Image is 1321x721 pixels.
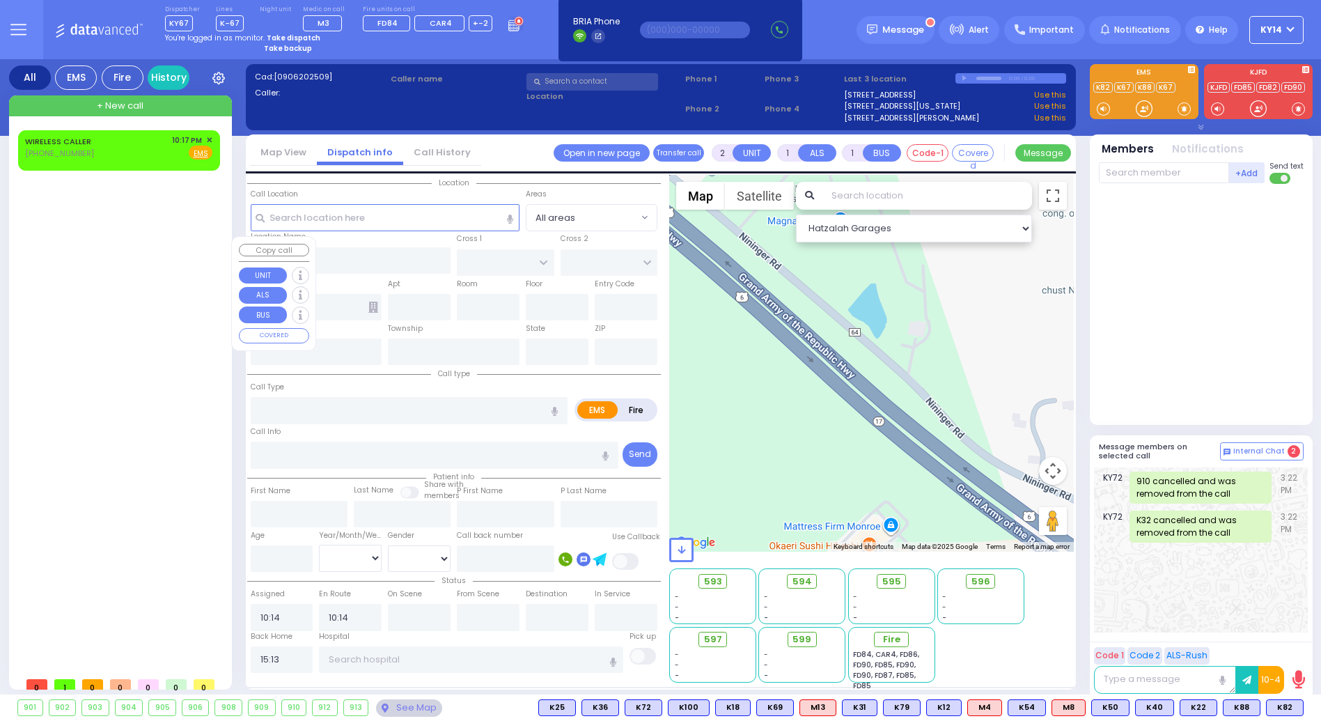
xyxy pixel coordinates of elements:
label: Assigned [251,589,285,600]
div: BLS [715,699,751,716]
label: Room [457,279,478,290]
span: + New call [97,99,143,113]
span: KY72 [1103,511,1130,543]
div: K18 [715,699,751,716]
div: K100 [668,699,710,716]
div: 906 [182,700,209,715]
div: K88 [1223,699,1260,716]
div: BLS [883,699,921,716]
span: Phone 4 [765,103,839,115]
label: Medic on call [303,6,347,14]
span: M3 [318,17,329,29]
div: K72 [625,699,662,716]
span: 599 [792,633,811,646]
a: Open in new page [554,144,650,162]
button: BUS [239,307,287,323]
button: ALS [798,144,836,162]
div: BLS [926,699,962,716]
a: [STREET_ADDRESS][PERSON_NAME] [844,112,979,124]
span: Phone 1 [685,73,760,85]
div: 902 [49,700,76,715]
a: Map View [250,146,317,159]
div: BLS [538,699,576,716]
div: Year/Month/Week/Day [319,530,382,541]
small: Share with [424,479,464,490]
label: En Route [319,589,351,600]
label: Turn off text [1269,171,1292,185]
label: Fire [617,401,656,419]
div: BLS [1266,699,1304,716]
a: [STREET_ADDRESS][US_STATE] [844,100,960,112]
a: KJFD [1207,82,1230,93]
label: Last 3 location [844,73,955,85]
a: K88 [1135,82,1155,93]
button: Code 1 [1094,647,1125,665]
label: Call Info [251,426,281,437]
span: 0 [194,679,214,690]
span: 0 [166,679,187,690]
button: BUS [863,144,901,162]
button: ALS [239,287,287,304]
div: Fire [102,65,143,90]
label: First Name [251,486,290,497]
label: P First Name [457,486,503,497]
label: Township [388,323,423,334]
span: 0 [138,679,159,690]
span: You're logged in as monitor. [165,33,265,43]
span: 595 [882,575,901,589]
span: - [675,649,679,660]
a: Dispatch info [317,146,403,159]
div: K31 [842,699,877,716]
strong: Take dispatch [267,33,320,43]
span: Call type [431,369,477,379]
div: K50 [1091,699,1130,716]
button: KY14 [1249,16,1304,44]
button: UNIT [239,268,287,284]
span: - [764,670,768,681]
div: 909 [249,700,275,715]
input: Search location here [251,204,520,231]
u: EMS [194,148,208,159]
button: Code-1 [907,144,948,162]
div: FD84, CAR4, FD86, FD90, FD85, FD90, FD90, FD87, FD85, FD85 [853,649,930,691]
label: Last Name [354,485,393,496]
label: KJFD [1204,69,1313,79]
div: BLS [668,699,710,716]
img: comment-alt.png [1224,449,1230,456]
span: - [853,591,857,602]
div: ALS [799,699,836,716]
span: Other building occupants [368,302,378,313]
div: 901 [18,700,42,715]
button: ALS-Rush [1164,647,1210,665]
span: Message [882,23,924,37]
label: State [526,323,545,334]
label: Call Location [251,189,298,200]
div: K69 [756,699,794,716]
h5: Message members on selected call [1099,442,1220,460]
span: Notifications [1114,24,1170,36]
button: Show satellite imagery [725,182,794,210]
label: Night unit [260,6,291,14]
label: Location [526,91,680,102]
a: WIRELESS CALLER [25,136,91,147]
div: M13 [799,699,836,716]
div: BLS [1091,699,1130,716]
span: 597 [704,633,722,646]
label: Gender [388,530,414,541]
span: KY14 [1260,24,1282,36]
div: BLS [581,699,619,716]
label: From Scene [457,589,499,600]
div: 905 [149,700,175,715]
span: Fire [883,633,900,646]
label: Entry Code [595,279,634,290]
a: K67 [1156,82,1175,93]
label: Pick up [630,631,656,642]
div: K25 [538,699,576,716]
div: K12 [926,699,962,716]
div: K32 cancelled and was removed from the call [1130,511,1272,543]
a: K82 [1093,82,1113,93]
span: - [675,670,679,681]
label: Use Callback [612,532,660,543]
button: Internal Chat 2 [1220,442,1304,460]
span: KY72 [1103,472,1130,504]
